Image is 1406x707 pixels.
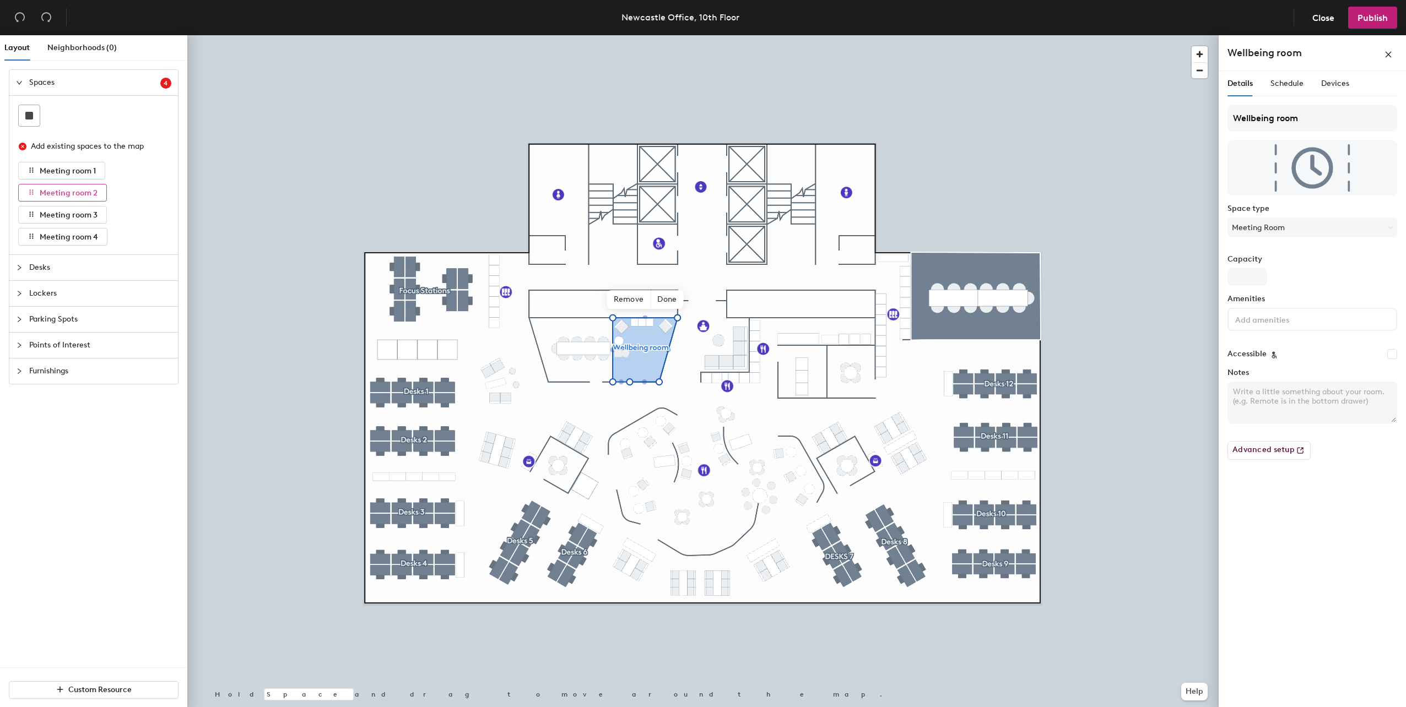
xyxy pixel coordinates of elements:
[40,166,96,176] span: Meeting room 1
[4,43,30,52] span: Layout
[29,70,160,95] span: Spaces
[29,307,171,332] span: Parking Spots
[18,228,107,246] button: Meeting room 4
[16,79,23,86] span: expanded
[651,290,683,309] span: Done
[1358,13,1388,23] span: Publish
[1348,7,1397,29] button: Publish
[40,232,98,242] span: Meeting room 4
[16,264,23,271] span: collapsed
[47,43,117,52] span: Neighborhoods (0)
[1270,79,1304,88] span: Schedule
[1227,79,1253,88] span: Details
[1181,683,1208,700] button: Help
[68,685,132,694] span: Custom Resource
[16,342,23,349] span: collapsed
[19,143,26,150] span: close-circle
[1303,7,1344,29] button: Close
[18,184,107,202] button: Meeting room 2
[29,358,171,384] span: Furnishings
[9,7,31,29] button: Undo (⌘ + Z)
[164,79,168,87] span: 4
[1227,217,1397,237] button: Meeting Room
[1227,350,1267,358] label: Accessible
[16,290,23,297] span: collapsed
[1233,312,1332,325] input: Add amenities
[16,368,23,374] span: collapsed
[1227,255,1397,264] label: Capacity
[16,316,23,323] span: collapsed
[160,78,171,89] sup: 4
[29,281,171,306] span: Lockers
[31,140,162,153] div: Add existing spaces to the map
[1385,51,1392,58] span: close
[621,10,739,24] div: Newcastle Office, 10th Floor
[1227,46,1302,60] h4: Wellbeing room
[1227,441,1311,460] button: Advanced setup
[18,206,107,224] button: Meeting room 3
[1227,140,1397,195] img: The space named Wellbeing room
[40,210,98,220] span: Meeting room 3
[29,255,171,280] span: Desks
[29,333,171,358] span: Points of Interest
[14,12,25,23] span: undo
[607,290,651,309] span: Remove
[1227,295,1397,303] label: Amenities
[1227,204,1397,213] label: Space type
[35,7,57,29] button: Redo (⌘ + ⇧ + Z)
[40,188,98,198] span: Meeting room 2
[1312,13,1334,23] span: Close
[9,681,179,699] button: Custom Resource
[1321,79,1349,88] span: Devices
[18,162,105,180] button: Meeting room 1
[1227,368,1397,377] label: Notes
